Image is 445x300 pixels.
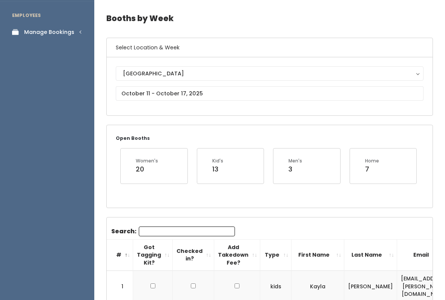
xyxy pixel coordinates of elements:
th: First Name: activate to sort column ascending [292,239,344,271]
th: Checked in?: activate to sort column ascending [173,239,214,271]
th: Add Takedown Fee?: activate to sort column ascending [214,239,260,271]
div: Home [365,158,379,164]
h4: Booths by Week [106,8,433,29]
div: 3 [288,164,302,174]
small: Open Booths [116,135,150,141]
input: Search: [139,227,235,236]
th: Last Name: activate to sort column ascending [344,239,397,271]
div: 7 [365,164,379,174]
label: Search: [111,227,235,236]
button: [GEOGRAPHIC_DATA] [116,66,424,81]
h6: Select Location & Week [107,38,433,57]
div: Kid's [212,158,223,164]
div: 20 [136,164,158,174]
div: [GEOGRAPHIC_DATA] [123,69,416,78]
div: Men's [288,158,302,164]
th: Type: activate to sort column ascending [260,239,292,271]
input: October 11 - October 17, 2025 [116,86,424,101]
div: Manage Bookings [24,28,74,36]
th: #: activate to sort column descending [107,239,133,271]
th: Got Tagging Kit?: activate to sort column ascending [133,239,173,271]
div: 13 [212,164,223,174]
div: Women's [136,158,158,164]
